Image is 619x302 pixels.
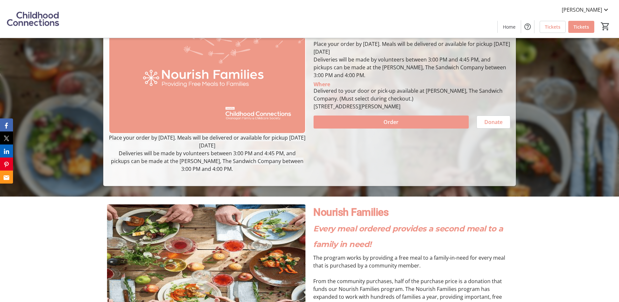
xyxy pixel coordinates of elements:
div: [STREET_ADDRESS][PERSON_NAME] [314,103,510,110]
span: [PERSON_NAME] [562,6,602,14]
button: Cart [599,21,611,32]
button: Help [521,20,534,33]
div: Place your order by [DATE]. Meals will be delivered or available for pickup [DATE][DATE] Deliveri... [314,40,510,79]
span: Home [503,23,516,30]
a: Tickets [568,21,594,33]
span: Order [384,118,398,126]
a: Tickets [540,21,566,33]
span: Tickets [573,23,589,30]
div: Delivered to your door or pick-up available at [PERSON_NAME], The Sandwich Company. (Must select ... [314,87,510,103]
button: [PERSON_NAME] [557,5,615,15]
button: Donate [477,116,510,129]
em: Every meal ordered provides a second meal to a family in need! [313,224,503,249]
a: Home [498,21,521,33]
button: Order [314,116,469,129]
span: Tickets [545,23,560,30]
img: Campaign CTA Media Photo [109,23,305,134]
p: The program works by providing a free meal to a family-in-need for every meal that is purchased b... [313,254,512,269]
span: Deliveries will be made by volunteers between 3:00 PM and 4:45 PM, and pickups can be made at the... [111,150,303,172]
span: Place your order by [DATE]. Meals will be delivered or available for pickup [DATE][DATE] [109,134,305,149]
img: Childhood Connections 's Logo [4,3,62,35]
div: Where [314,82,330,87]
span: Nourish Families [313,206,388,218]
span: Donate [484,118,503,126]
